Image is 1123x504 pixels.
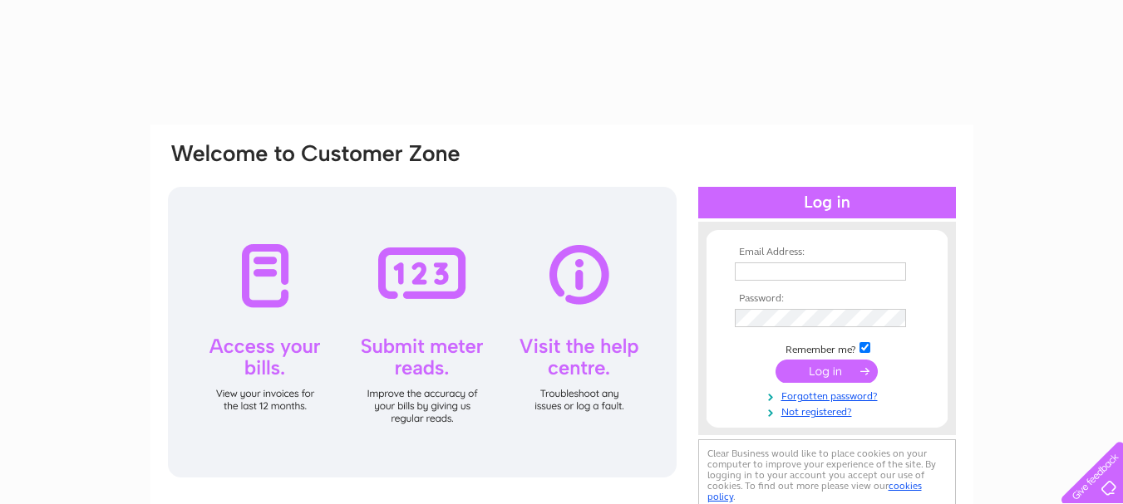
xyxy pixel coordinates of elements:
[735,387,924,403] a: Forgotten password?
[735,403,924,418] a: Not registered?
[707,480,922,502] a: cookies policy
[731,340,924,356] td: Remember me?
[776,360,878,383] input: Submit
[731,293,924,305] th: Password:
[731,247,924,258] th: Email Address:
